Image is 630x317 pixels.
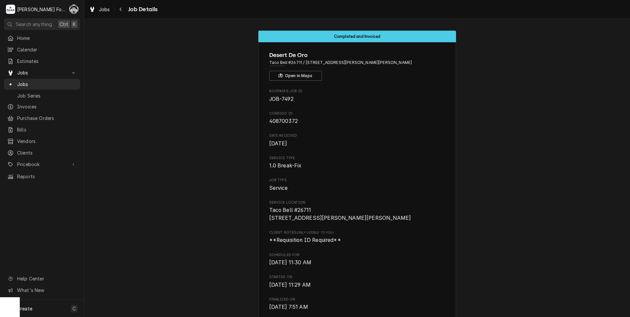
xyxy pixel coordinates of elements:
[72,305,76,312] span: C
[17,115,77,122] span: Purchase Orders
[17,126,77,133] span: Bills
[269,178,445,183] span: Job Type
[269,200,445,205] span: Service Location
[4,159,80,170] a: Go to Pricebook
[269,178,445,192] div: Job Type
[69,5,78,14] div: Chris Murphy (103)'s Avatar
[17,275,76,282] span: Help Center
[269,237,341,243] span: **Requisition ID Required**
[4,113,80,124] a: Purchase Orders
[17,81,77,88] span: Jobs
[60,21,68,28] span: Ctrl
[269,140,445,148] span: Date Received
[116,4,126,14] button: Navigate back
[73,21,76,28] span: K
[17,149,77,156] span: Clients
[4,285,80,296] a: Go to What's New
[126,5,158,14] span: Job Details
[4,171,80,182] a: Reports
[86,4,113,15] a: Jobs
[4,273,80,284] a: Go to Help Center
[4,101,80,112] a: Invoices
[69,5,78,14] div: C(
[269,133,445,147] div: Date Received
[6,5,15,14] div: M
[99,6,110,13] span: Jobs
[269,297,445,311] div: Finalized On
[269,259,311,266] span: [DATE] 11:30 AM
[17,306,32,311] span: Create
[269,200,445,222] div: Service Location
[17,58,77,65] span: Estimates
[269,230,445,244] div: [object Object]
[269,230,445,235] span: Client Notes
[269,282,311,288] span: [DATE] 11:29 AM
[269,118,298,124] span: 408700372
[17,138,77,145] span: Vendors
[269,297,445,302] span: Finalized On
[269,252,445,267] div: Scheduled For
[17,35,77,42] span: Home
[4,56,80,67] a: Estimates
[4,124,80,135] a: Bills
[269,117,445,125] span: Corrigo ID
[269,111,445,125] div: Corrigo ID
[269,95,445,103] span: Roopairs Job ID
[269,133,445,138] span: Date Received
[296,231,333,234] span: (Only Visible to You)
[269,274,445,289] div: Started On
[16,21,52,28] span: Search anything
[17,173,77,180] span: Reports
[4,147,80,158] a: Clients
[4,33,80,43] a: Home
[269,89,445,103] div: Roopairs Job ID
[269,51,445,60] span: Name
[269,156,445,170] div: Service Type
[17,46,77,53] span: Calendar
[269,162,445,170] span: Service Type
[269,236,445,244] span: [object Object]
[17,6,66,13] div: [PERSON_NAME] Food Equipment Service
[269,96,294,102] span: JOB-7492
[17,161,67,168] span: Pricebook
[269,162,302,169] span: 1.0 Break-Fix
[6,5,15,14] div: Marshall Food Equipment Service's Avatar
[4,44,80,55] a: Calendar
[269,89,445,94] span: Roopairs Job ID
[17,103,77,110] span: Invoices
[17,69,67,76] span: Jobs
[334,34,381,39] span: Completed and Invoiced
[269,281,445,289] span: Started On
[4,79,80,90] a: Jobs
[269,51,445,81] div: Client Information
[269,60,445,66] span: Address
[4,90,80,101] a: Job Series
[269,111,445,116] span: Corrigo ID
[269,274,445,280] span: Started On
[269,303,445,311] span: Finalized On
[269,185,288,191] span: Service
[269,252,445,258] span: Scheduled For
[269,304,308,310] span: [DATE] 7:51 AM
[258,31,456,42] div: Status
[269,184,445,192] span: Job Type
[269,140,287,147] span: [DATE]
[4,136,80,147] a: Vendors
[4,18,80,30] button: Search anythingCtrlK
[269,156,445,161] span: Service Type
[269,207,411,221] span: Taco Bell #26711 [STREET_ADDRESS][PERSON_NAME][PERSON_NAME]
[17,287,76,294] span: What's New
[269,259,445,267] span: Scheduled For
[269,206,445,222] span: Service Location
[17,92,77,99] span: Job Series
[4,67,80,78] a: Go to Jobs
[269,71,322,81] button: Open in Maps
